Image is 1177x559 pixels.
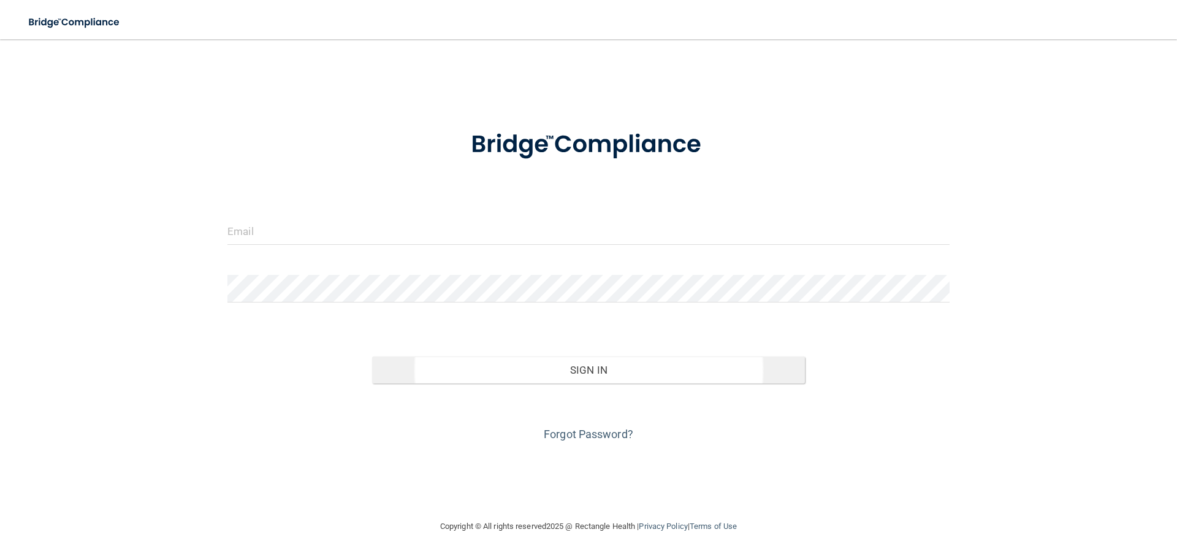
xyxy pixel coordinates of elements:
[544,428,633,441] a: Forgot Password?
[372,357,806,384] button: Sign In
[446,113,731,177] img: bridge_compliance_login_screen.278c3ca4.svg
[365,507,812,546] div: Copyright © All rights reserved 2025 @ Rectangle Health | |
[690,522,737,531] a: Terms of Use
[639,522,687,531] a: Privacy Policy
[227,217,950,245] input: Email
[18,10,131,35] img: bridge_compliance_login_screen.278c3ca4.svg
